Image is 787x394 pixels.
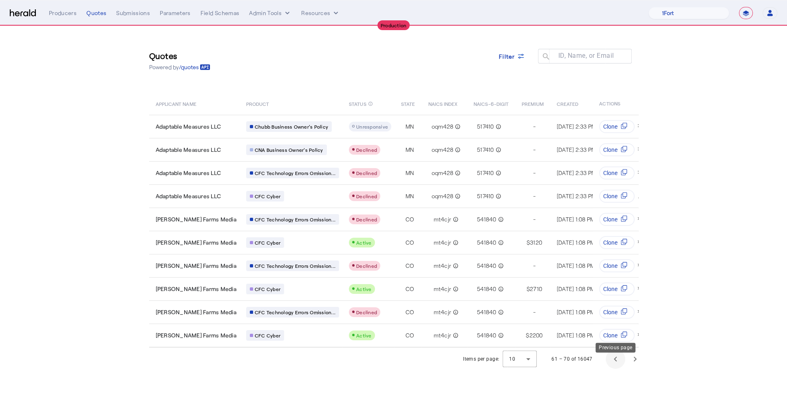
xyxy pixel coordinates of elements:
span: [PERSON_NAME] Farms Media [156,308,236,316]
mat-icon: info_outline [453,123,461,131]
button: Clone [600,306,635,319]
span: Adaptable Measures LLC [156,146,221,154]
mat-icon: info_outline [453,192,461,200]
div: Production [377,20,410,30]
span: mt4cjr [433,331,451,339]
span: 517410 [477,146,494,154]
button: internal dropdown menu [249,9,291,17]
mat-icon: info_outline [494,192,501,200]
span: Active [356,333,372,338]
span: Clone [604,146,618,154]
span: CFC Technology Errors Omission... [255,216,335,223]
table: Table view of all quotes submitted by your platform [149,92,764,348]
button: Clone [600,329,635,342]
button: Resources dropdown menu [301,9,340,17]
span: PRODUCT [246,99,269,107]
span: Active [356,286,372,292]
span: Clone [604,192,618,200]
span: MN [405,169,414,177]
span: [DATE] 2:33 PM [557,123,596,130]
span: mt4cjr [433,285,451,293]
span: Declined [356,193,377,199]
button: Clone [600,143,635,156]
img: Herald Logo [10,9,36,17]
span: - [533,169,536,177]
span: NAICS-6-DIGIT [474,99,509,107]
span: Clone [604,262,618,270]
span: CO [405,308,414,316]
span: 517410 [477,169,494,177]
span: CNA Business Owner's Policy [255,147,323,153]
span: NAICS INDEX [428,99,457,107]
span: Declined [356,147,377,153]
span: CO [405,331,414,339]
span: [PERSON_NAME] Farms Media [156,285,236,293]
span: PREMIUM [522,99,544,107]
span: Adaptable Measures LLC [156,192,221,200]
span: Clone [604,215,618,223]
span: Chubb Business Owner's Policy [255,123,328,130]
span: Filter [499,52,515,61]
span: CREATED [557,99,579,107]
span: CO [405,285,414,293]
button: Filter [492,49,531,63]
button: Next page [625,349,645,369]
span: Declined [356,309,377,315]
span: [DATE] 1:08 PM [557,309,595,315]
mat-icon: info_outline [494,146,501,154]
span: STATUS [349,99,366,107]
span: - [533,146,536,154]
span: 517410 [477,123,494,131]
span: Declined [356,263,377,269]
mat-icon: info_outline [368,99,373,108]
span: [DATE] 1:08 PM [557,262,595,269]
span: CO [405,239,414,247]
mat-icon: info_outline [451,215,459,223]
div: Previous page [595,343,635,352]
span: oqm428 [431,146,453,154]
span: mt4cjr [433,308,451,316]
div: Submissions [116,9,150,17]
button: Clone [600,190,635,203]
button: Clone [600,259,635,272]
mat-icon: info_outline [451,239,459,247]
mat-icon: info_outline [494,123,501,131]
mat-icon: info_outline [453,146,461,154]
span: [DATE] 1:08 PM [557,332,595,339]
mat-icon: info_outline [451,331,459,339]
span: Declined [356,170,377,176]
button: Previous page [606,349,625,369]
span: $ [527,239,530,247]
mat-icon: info_outline [496,262,503,270]
span: [DATE] 2:33 PM [557,169,596,176]
span: [PERSON_NAME] Farms Media [156,262,236,270]
span: Active [356,240,372,245]
span: CFC Cyber [255,239,280,246]
span: CFC Technology Errors Omission... [255,170,335,176]
mat-icon: info_outline [451,285,459,293]
span: $ [527,285,530,293]
span: 541840 [477,215,496,223]
mat-icon: info_outline [494,169,501,177]
div: Producers [49,9,77,17]
span: CO [405,262,414,270]
span: [PERSON_NAME] Farms Media [156,239,236,247]
span: Adaptable Measures LLC [156,169,221,177]
h3: Quotes [149,50,210,61]
span: Adaptable Measures LLC [156,123,221,131]
div: Quotes [86,9,106,17]
span: CFC Technology Errors Omission... [255,309,335,315]
span: Declined [356,217,377,222]
button: Clone [600,213,635,226]
span: 541840 [477,331,496,339]
th: ACTIONS [593,92,638,115]
span: [DATE] 2:33 PM [557,193,596,199]
span: Clone [604,169,618,177]
span: Unresponsive [356,124,388,129]
mat-icon: info_outline [496,331,503,339]
span: Clone [604,123,618,131]
span: $ [526,331,529,339]
span: 3120 [530,239,542,247]
span: 2710 [530,285,542,293]
div: Field Schemas [201,9,240,17]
